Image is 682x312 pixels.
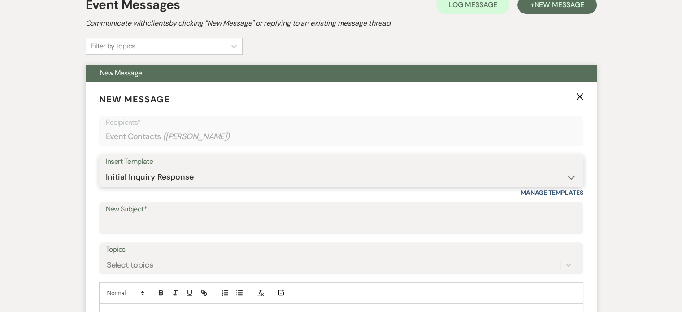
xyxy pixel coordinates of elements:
label: Topics [106,243,577,256]
label: New Subject* [106,203,577,216]
div: Event Contacts [106,128,577,145]
div: Select topics [107,259,153,271]
p: Recipients* [106,117,577,128]
div: Filter by topics... [91,41,139,52]
span: ( [PERSON_NAME] ) [163,131,230,143]
div: Insert Template [106,155,577,168]
span: New Message [99,93,170,105]
h2: Communicate with clients by clicking "New Message" or replying to an existing message thread. [86,18,597,29]
span: New Message [100,68,142,78]
a: Manage Templates [521,189,583,197]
